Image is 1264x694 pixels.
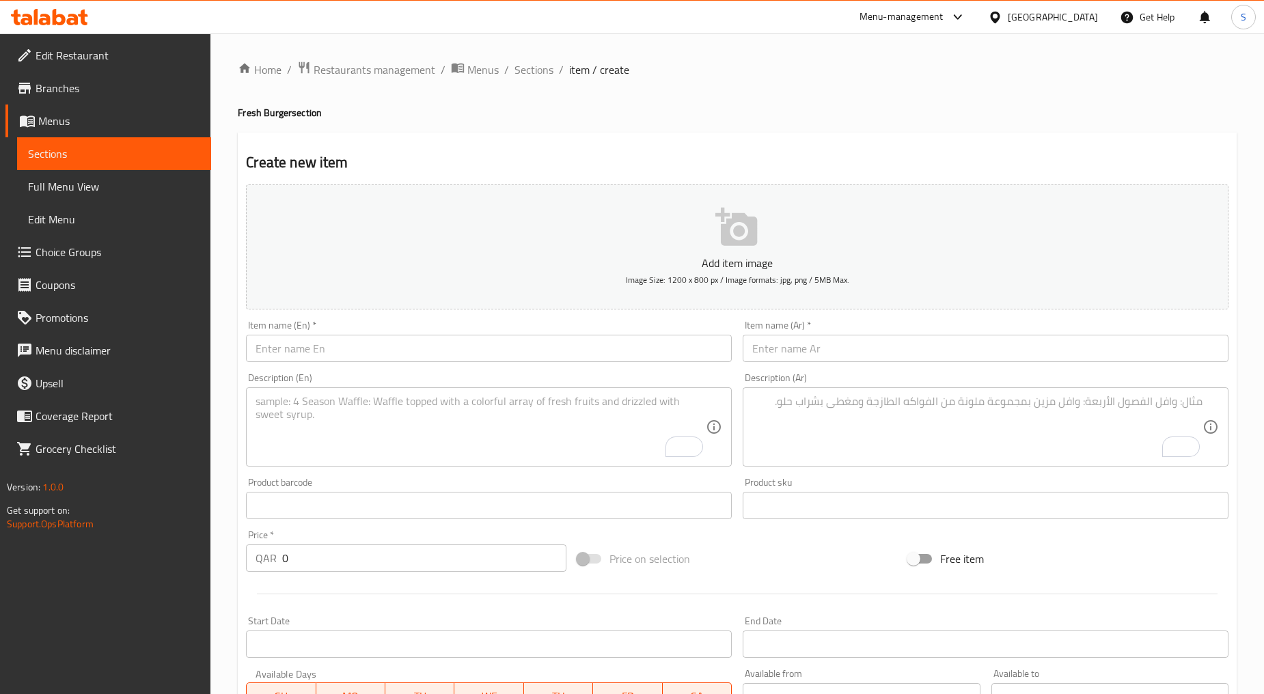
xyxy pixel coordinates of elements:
span: Branches [36,80,200,96]
li: / [287,61,292,78]
h2: Create new item [246,152,1228,173]
span: Menus [467,61,499,78]
span: Free item [940,551,984,567]
button: Add item imageImage Size: 1200 x 800 px / Image formats: jpg, png / 5MB Max. [246,184,1228,309]
span: Sections [28,145,200,162]
a: Sections [17,137,211,170]
a: Sections [514,61,553,78]
a: Coupons [5,268,211,301]
a: Full Menu View [17,170,211,203]
textarea: To enrich screen reader interactions, please activate Accessibility in Grammarly extension settings [256,395,706,460]
span: Grocery Checklist [36,441,200,457]
li: / [559,61,564,78]
h4: Fresh Burger section [238,106,1237,120]
a: Home [238,61,281,78]
span: Price on selection [609,551,690,567]
span: Image Size: 1200 x 800 px / Image formats: jpg, png / 5MB Max. [626,272,849,288]
span: Edit Restaurant [36,47,200,64]
a: Menu disclaimer [5,334,211,367]
input: Please enter product sku [743,492,1228,519]
span: Promotions [36,309,200,326]
a: Grocery Checklist [5,432,211,465]
div: [GEOGRAPHIC_DATA] [1008,10,1098,25]
input: Enter name En [246,335,732,362]
span: Version: [7,478,40,496]
span: item / create [569,61,629,78]
span: Get support on: [7,501,70,519]
li: / [441,61,445,78]
textarea: To enrich screen reader interactions, please activate Accessibility in Grammarly extension settings [752,395,1203,460]
span: Upsell [36,375,200,391]
a: Edit Menu [17,203,211,236]
span: Full Menu View [28,178,200,195]
a: Branches [5,72,211,105]
a: Support.OpsPlatform [7,515,94,533]
a: Menus [5,105,211,137]
span: Menu disclaimer [36,342,200,359]
a: Restaurants management [297,61,435,79]
p: Add item image [267,255,1207,271]
input: Please enter product barcode [246,492,732,519]
li: / [504,61,509,78]
span: 1.0.0 [42,478,64,496]
span: Coupons [36,277,200,293]
a: Choice Groups [5,236,211,268]
p: QAR [256,550,277,566]
span: Coverage Report [36,408,200,424]
nav: breadcrumb [238,61,1237,79]
div: Menu-management [860,9,944,25]
a: Promotions [5,301,211,334]
span: Edit Menu [28,211,200,227]
a: Upsell [5,367,211,400]
span: Restaurants management [314,61,435,78]
a: Menus [451,61,499,79]
span: Choice Groups [36,244,200,260]
input: Please enter price [282,544,566,572]
a: Edit Restaurant [5,39,211,72]
input: Enter name Ar [743,335,1228,362]
a: Coverage Report [5,400,211,432]
span: S [1241,10,1246,25]
span: Menus [38,113,200,129]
